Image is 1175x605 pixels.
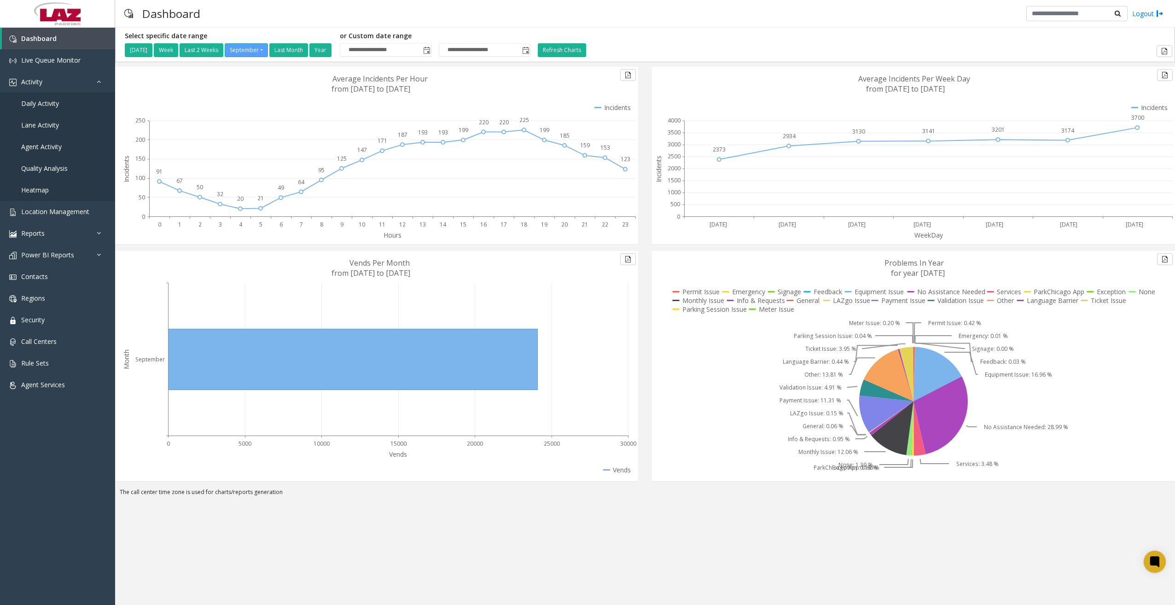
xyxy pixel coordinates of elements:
text: 250 [135,116,145,124]
text: 153 [600,144,610,151]
text: Month [122,349,131,369]
button: Last Month [269,43,308,57]
text: 500 [670,200,680,208]
text: 50 [197,183,203,191]
text: 123 [621,155,630,163]
text: 11 [379,221,385,228]
text: ParkChicago App: 0.66 % [814,464,879,471]
text: 199 [459,126,468,134]
text: 147 [357,146,367,154]
button: Week [154,43,178,57]
button: Year [309,43,332,57]
span: Toggle popup [520,44,530,57]
text: [DATE] [1060,221,1077,228]
text: Vends [389,450,407,459]
text: 193 [418,128,428,136]
text: 10000 [314,440,330,448]
text: General: 0.06 % [803,422,843,430]
text: 0 [677,213,680,221]
text: 5 [259,221,262,228]
h5: or Custom date range [340,32,531,40]
span: Power BI Reports [21,250,74,259]
text: Monthly Issue: 12.06 % [798,448,858,456]
text: 187 [398,131,407,139]
button: [DATE] [125,43,152,57]
text: 0 [142,213,145,221]
text: 9 [340,221,343,228]
button: Export to pdf [620,253,636,265]
text: Problems In Year [884,258,944,268]
span: Toggle popup [421,44,431,57]
text: 1 [178,221,181,228]
button: Export to pdf [620,69,636,81]
img: 'icon' [9,57,17,64]
text: 16 [480,221,487,228]
text: Incidents [122,156,131,182]
text: 3130 [852,128,865,135]
img: 'icon' [9,252,17,259]
text: 159 [580,141,590,149]
text: 30000 [620,440,636,448]
span: Activity [21,77,42,86]
text: 100 [135,174,145,182]
text: 20000 [467,440,483,448]
text: 2934 [783,132,796,140]
text: 13 [419,221,426,228]
img: 'icon' [9,79,17,86]
img: 'icon' [9,209,17,216]
text: Emergency: 0.01 % [959,332,1008,340]
button: Last 2 Weeks [180,43,223,57]
text: None: 1.39 % [838,461,873,469]
text: 67 [176,177,183,185]
img: 'icon' [9,360,17,367]
text: [DATE] [779,221,796,228]
text: 1000 [668,188,681,196]
text: Info & Requests: 0.95 % [788,435,850,443]
span: Agent Services [21,380,65,389]
text: Hours [384,231,401,239]
img: 'icon' [9,230,17,238]
text: [DATE] [986,221,1003,228]
span: Lane Activity [21,121,59,129]
text: Incidents [654,156,663,182]
text: from [DATE] to [DATE] [332,84,410,94]
img: 'icon' [9,295,17,302]
span: Dashboard [21,34,57,43]
text: 200 [135,136,145,144]
span: Security [21,315,45,324]
text: No Assistance Needed: 28.99 % [984,423,1068,431]
img: 'icon' [9,382,17,389]
text: 220 [499,118,509,126]
button: Export to pdf [1157,45,1172,57]
text: Average Incidents Per Hour [332,74,428,84]
span: Rule Sets [21,359,49,367]
text: 64 [298,178,305,186]
text: 15000 [390,440,407,448]
text: from [DATE] to [DATE] [866,84,945,94]
text: LAZgo Issue: 0.15 % [790,409,843,417]
text: 23 [622,221,628,228]
text: 18 [521,221,527,228]
text: Services: 3.48 % [956,460,999,468]
text: 171 [378,137,387,145]
text: 0 [158,221,161,228]
text: WeekDay [914,231,943,239]
text: for year [DATE] [891,268,945,278]
text: 95 [318,166,325,174]
text: 3174 [1061,127,1075,134]
div: The call center time zone is used for charts/reports generation [115,488,1175,501]
text: Average Incidents Per Week Day [858,74,970,84]
span: Reports [21,229,45,238]
img: 'icon' [9,35,17,43]
text: Payment Issue: 11.31 % [779,396,841,404]
text: 2 [198,221,202,228]
text: Equipment Issue: 16.96 % [985,371,1052,378]
text: 0 [167,440,170,448]
text: Permit Issue: 0.42 % [928,319,981,327]
text: 4000 [668,116,681,124]
text: 21 [257,194,264,202]
text: 22 [602,221,608,228]
button: Export to pdf [1157,69,1173,81]
text: 20 [561,221,568,228]
text: 3 [219,221,222,228]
